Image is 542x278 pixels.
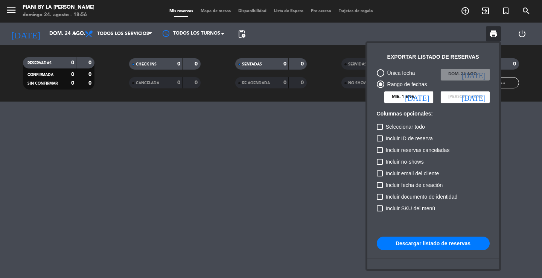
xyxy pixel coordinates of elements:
[386,157,424,166] span: Incluir no-shows
[377,237,490,250] button: Descargar listado de reservas
[386,169,439,178] span: Incluir email del cliente
[386,134,433,143] span: Incluir ID de reserva
[387,53,479,61] div: Exportar listado de reservas
[237,29,246,38] span: pending_actions
[461,71,486,78] i: [DATE]
[386,192,458,201] span: Incluir documento de identidad
[377,111,490,117] h6: Columnas opcionales:
[405,93,429,101] i: [DATE]
[386,181,443,190] span: Incluir fecha de creación
[386,122,425,131] span: Seleccionar todo
[384,69,415,77] div: Única fecha
[489,29,498,38] span: print
[386,204,435,213] span: Incluir SKU del menú
[461,93,486,101] i: [DATE]
[386,146,450,155] span: Incluir reservas canceladas
[448,94,482,100] span: [PERSON_NAME]
[384,80,427,89] div: Rango de fechas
